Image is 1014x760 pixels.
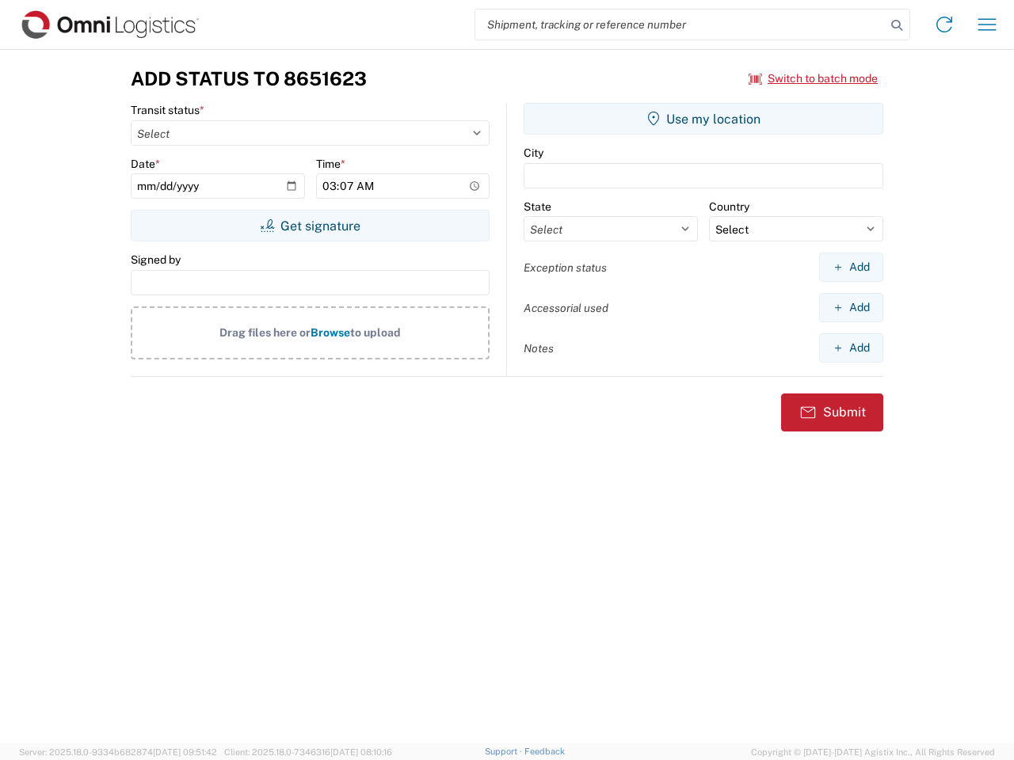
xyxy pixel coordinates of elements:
[224,747,392,757] span: Client: 2025.18.0-7346316
[131,157,160,171] label: Date
[819,293,883,322] button: Add
[524,103,883,135] button: Use my location
[749,66,878,92] button: Switch to batch mode
[316,157,345,171] label: Time
[330,747,392,757] span: [DATE] 08:10:16
[485,747,524,756] a: Support
[131,253,181,267] label: Signed by
[524,747,565,756] a: Feedback
[153,747,217,757] span: [DATE] 09:51:42
[819,333,883,363] button: Add
[350,326,401,339] span: to upload
[131,103,204,117] label: Transit status
[709,199,749,214] label: Country
[219,326,311,339] span: Drag files here or
[751,745,995,759] span: Copyright © [DATE]-[DATE] Agistix Inc., All Rights Reserved
[131,67,367,90] h3: Add Status to 8651623
[524,301,608,315] label: Accessorial used
[475,9,886,40] input: Shipment, tracking or reference number
[524,260,607,275] label: Exception status
[524,199,551,214] label: State
[19,747,217,757] span: Server: 2025.18.0-9334b682874
[131,210,490,241] button: Get signature
[781,393,883,431] button: Submit
[311,326,350,339] span: Browse
[819,253,883,282] button: Add
[524,341,554,355] label: Notes
[524,146,543,160] label: City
